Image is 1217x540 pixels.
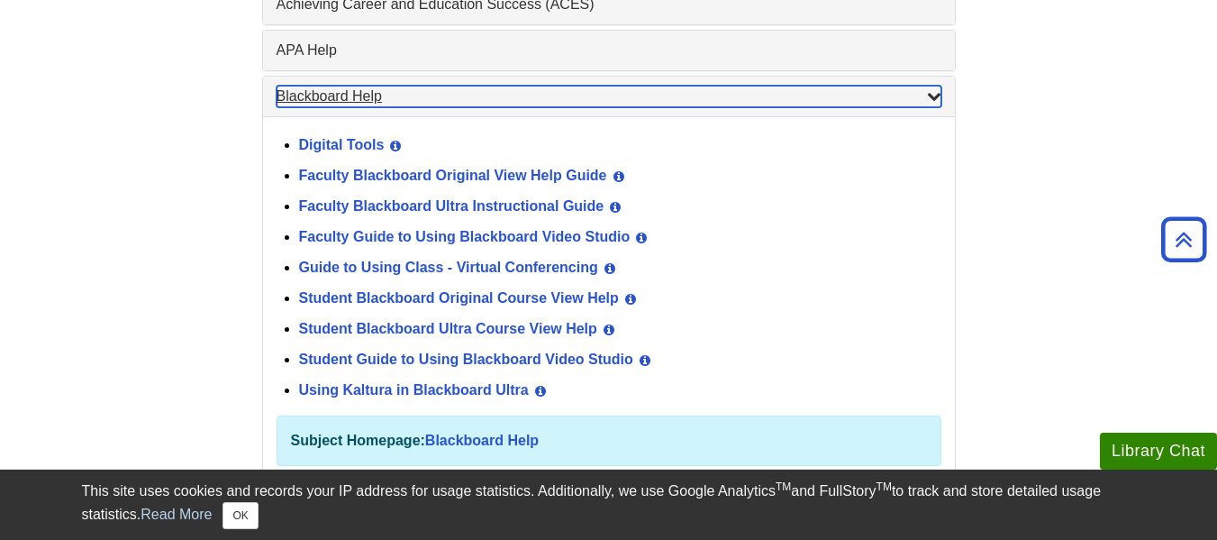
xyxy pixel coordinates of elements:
a: Digital Tools [299,137,385,152]
a: Faculty Guide to Using Blackboard Video Studio [299,229,631,244]
a: Faculty Blackboard Original View Help Guide [299,168,607,183]
a: Student Blackboard Ultra Course View Help [299,321,597,336]
a: Blackboard Help [425,433,539,448]
div: This site uses cookies and records your IP address for usage statistics. Additionally, we use Goo... [82,481,1136,529]
a: Blackboard Help [277,86,941,107]
a: Read More [141,507,212,522]
button: Library Chat [1100,433,1217,470]
a: Student Blackboard Original Course View Help [299,290,619,306]
a: Guide to Using Class - Virtual Conferencing [299,260,598,275]
a: Back to Top [1155,227,1212,252]
strong: Subject Homepage: [291,433,425,448]
button: Close [223,502,258,529]
div: Blackboard Help [263,116,955,484]
a: APA Help [277,40,941,61]
sup: TM [876,481,892,493]
a: Student Guide to Using Blackboard Video Studio [299,352,633,367]
a: Using Kaltura in Blackboard Ultra [299,382,529,398]
a: Faculty Blackboard Ultra Instructional Guide [299,198,604,214]
sup: TM [776,481,791,493]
